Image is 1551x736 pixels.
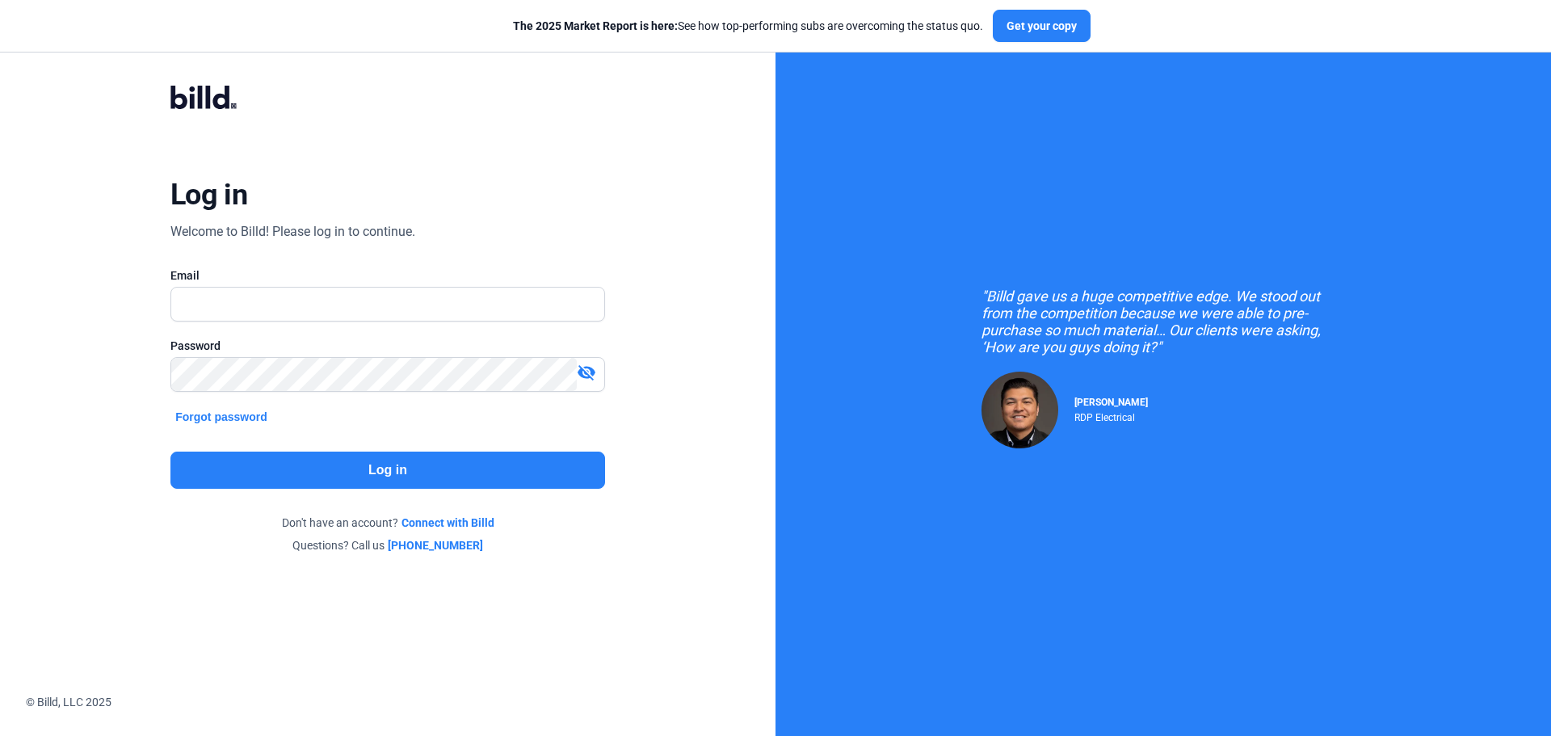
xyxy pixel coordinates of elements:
button: Log in [170,452,605,489]
span: The 2025 Market Report is here: [513,19,678,32]
div: See how top-performing subs are overcoming the status quo. [513,18,983,34]
img: Raul Pacheco [981,372,1058,448]
div: "Billd gave us a huge competitive edge. We stood out from the competition because we were able to... [981,288,1345,355]
div: Questions? Call us [170,537,605,553]
div: Password [170,338,605,354]
div: Don't have an account? [170,515,605,531]
button: Forgot password [170,408,272,426]
div: Log in [170,177,247,212]
a: Connect with Billd [401,515,494,531]
span: [PERSON_NAME] [1074,397,1148,408]
div: Welcome to Billd! Please log in to continue. [170,222,415,242]
a: [PHONE_NUMBER] [388,537,483,553]
div: Email [170,267,605,284]
button: Get your copy [993,10,1091,42]
mat-icon: visibility_off [577,363,596,382]
div: RDP Electrical [1074,408,1148,423]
